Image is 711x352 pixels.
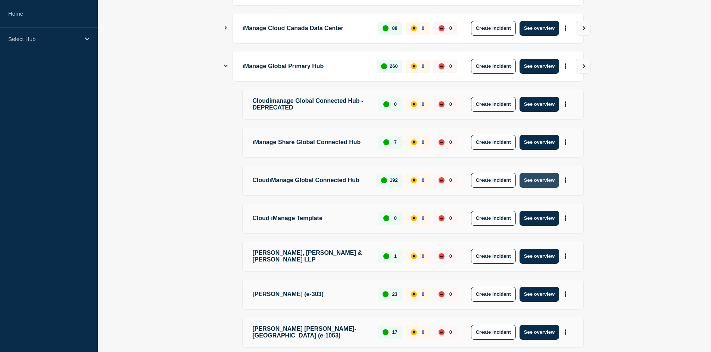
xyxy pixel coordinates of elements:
[253,173,368,188] p: CloudiManage Global Connected Hub
[411,215,417,221] div: affected
[449,329,452,335] p: 0
[520,21,559,36] button: See overview
[394,139,397,145] p: 7
[439,63,445,69] div: down
[383,253,389,259] div: up
[383,139,389,145] div: up
[422,291,424,297] p: 0
[224,63,228,69] button: Show Connected Hubs
[383,101,389,107] div: up
[439,291,445,297] div: down
[449,101,452,107] p: 0
[561,173,570,187] button: More actions
[471,97,516,112] button: Create incident
[449,253,452,259] p: 0
[520,287,559,302] button: See overview
[422,253,424,259] p: 0
[411,63,417,69] div: affected
[439,253,445,259] div: down
[471,325,516,340] button: Create incident
[390,63,398,69] p: 260
[411,139,417,145] div: affected
[253,97,370,112] p: Cloudimanage Global Connected Hub - DEPRECATED
[520,325,559,340] button: See overview
[243,21,370,36] p: iManage Cloud Canada Data Center
[394,101,397,107] p: 0
[422,63,424,69] p: 0
[8,36,80,42] p: Select Hub
[449,291,452,297] p: 0
[576,21,591,36] button: View
[422,101,424,107] p: 0
[471,211,516,226] button: Create incident
[439,215,445,221] div: down
[471,59,516,74] button: Create incident
[411,177,417,183] div: affected
[439,329,445,335] div: down
[439,25,445,31] div: down
[253,325,370,340] p: [PERSON_NAME] [PERSON_NAME]-[GEOGRAPHIC_DATA] (e-1053)
[471,287,516,302] button: Create incident
[394,215,397,221] p: 0
[243,59,368,74] p: iManage Global Primary Hub
[471,249,516,264] button: Create incident
[449,215,452,221] p: 0
[520,59,559,74] button: See overview
[392,329,397,335] p: 17
[561,211,570,225] button: More actions
[381,177,387,183] div: up
[383,215,389,221] div: up
[224,25,228,31] button: Show Connected Hubs
[449,139,452,145] p: 0
[383,329,389,335] div: up
[561,59,570,73] button: More actions
[253,135,370,150] p: iManage Share Global Connected Hub
[392,291,397,297] p: 23
[561,97,570,111] button: More actions
[439,177,445,183] div: down
[471,173,516,188] button: Create incident
[471,21,516,36] button: Create incident
[392,25,397,31] p: 88
[411,101,417,107] div: affected
[411,253,417,259] div: affected
[253,287,370,302] p: [PERSON_NAME] (e-303)
[422,25,424,31] p: 0
[561,21,570,35] button: More actions
[576,59,591,74] button: View
[520,135,559,150] button: See overview
[422,329,424,335] p: 0
[394,253,397,259] p: 1
[449,177,452,183] p: 0
[383,291,389,297] div: up
[561,325,570,339] button: More actions
[411,25,417,31] div: affected
[520,249,559,264] button: See overview
[561,135,570,149] button: More actions
[253,249,370,264] p: [PERSON_NAME], [PERSON_NAME] & [PERSON_NAME] LLP
[422,177,424,183] p: 0
[422,139,424,145] p: 0
[411,291,417,297] div: affected
[561,287,570,301] button: More actions
[449,25,452,31] p: 0
[381,63,387,69] div: up
[439,139,445,145] div: down
[520,173,559,188] button: See overview
[520,211,559,226] button: See overview
[253,211,370,226] p: Cloud iManage Template
[411,329,417,335] div: affected
[471,135,516,150] button: Create incident
[422,215,424,221] p: 0
[449,63,452,69] p: 0
[520,97,559,112] button: See overview
[439,101,445,107] div: down
[561,249,570,263] button: More actions
[390,177,398,183] p: 192
[383,25,389,31] div: up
